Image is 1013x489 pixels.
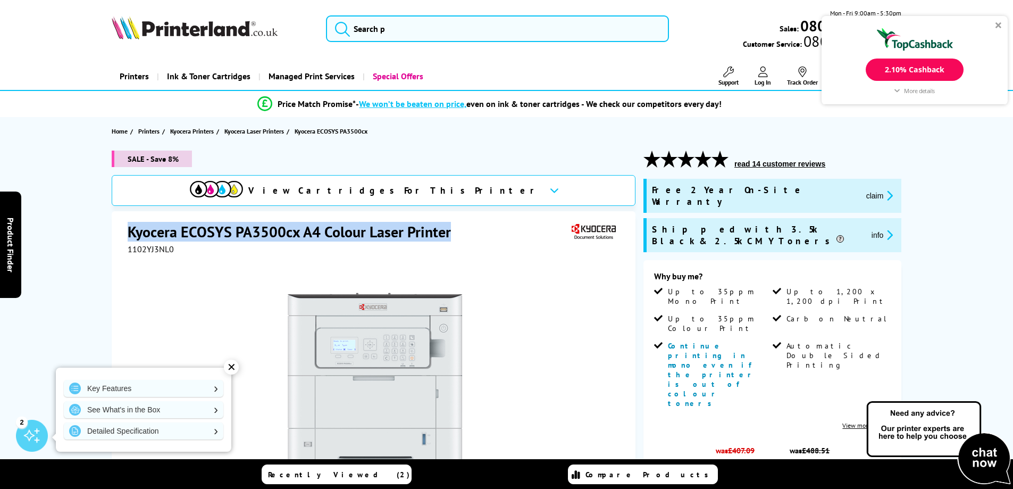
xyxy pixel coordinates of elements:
h1: Kyocera ECOSYS PA3500cx A4 Colour Laser Printer [128,222,462,242]
img: cmyk-icon.svg [190,181,243,197]
button: read 14 customer reviews [731,159,828,169]
li: modal_Promise [87,95,893,113]
span: Kyocera ECOSYS PA3500cx [295,126,367,137]
span: We won’t be beaten on price, [359,98,466,109]
div: 2 [16,416,28,428]
a: Detailed Specification [64,422,223,440]
span: Continue printing in mono even if the printer is out of colour toners [668,341,757,408]
input: Search p [326,15,669,42]
strike: £488.51 [802,445,830,455]
a: Managed Print Services [258,63,363,90]
a: Recently Viewed (2) [262,465,412,484]
img: Printerland Logo [112,16,278,39]
a: Kyocera ECOSYS PA3500cx [295,126,370,137]
span: Kyocera Laser Printers [224,126,284,137]
a: Home [112,126,130,137]
span: Compare Products [585,470,714,479]
a: Printerland Logo [112,16,313,42]
span: SALE - Save 8% [112,151,192,167]
span: was [709,440,760,455]
a: Printers [112,63,157,90]
img: Kyocera ECOSYS PA3500cx [271,276,479,484]
span: Automatic Double Sided Printing [786,341,889,370]
a: 0800 840 1992 [799,21,901,31]
span: Price Match Promise* [278,98,356,109]
span: Sales: [780,23,799,34]
span: Mon - Fri 9:00am - 5:30pm [830,8,901,18]
span: Customer Service: [743,36,901,49]
a: Ink & Toner Cartridges [157,63,258,90]
span: Up to 35ppm Mono Print [668,287,770,306]
span: Home [112,126,128,137]
div: Why buy me? [654,271,891,287]
span: Carbon Neutral [786,314,888,324]
a: View more details [842,421,891,429]
span: Shipped with 3.5k Black & 2.5k CMY Toners [652,223,863,247]
span: Kyocera Printers [170,126,214,137]
div: - even on ink & toner cartridges - We check our competitors every day! [356,98,722,109]
span: Support [718,78,739,86]
span: Ink & Toner Cartridges [167,63,250,90]
a: Support [718,67,739,86]
span: Up to 1,200 x 1,200 dpi Print [786,287,889,306]
button: promo-description [863,189,897,202]
span: was [784,440,835,455]
span: View Cartridges For This Printer [248,185,541,196]
span: 1102YJ3NL0 [128,244,174,254]
img: Open Live Chat window [864,400,1013,487]
img: Kyocera [569,222,618,242]
a: Compare Products [568,465,718,484]
span: Printers [138,126,160,137]
a: See What's in the Box [64,401,223,418]
a: Track Order [787,67,818,86]
span: 0800 995 1992 [802,36,901,46]
span: Up to 35ppm Colour Print [668,314,770,333]
a: Kyocera Laser Printers [224,126,287,137]
a: Special Offers [363,63,431,90]
a: Key Features [64,380,223,397]
span: Product Finder [5,217,16,272]
a: Log In [755,67,771,86]
span: Log In [755,78,771,86]
span: Recently Viewed (2) [268,470,410,479]
strike: £407.09 [728,445,755,455]
button: promo-description [868,229,897,241]
span: Free 2 Year On-Site Warranty [652,184,858,208]
div: ✕ [224,360,239,375]
a: Printers [138,126,162,137]
a: Kyocera Printers [170,126,216,137]
b: 0800 840 1992 [800,16,901,36]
